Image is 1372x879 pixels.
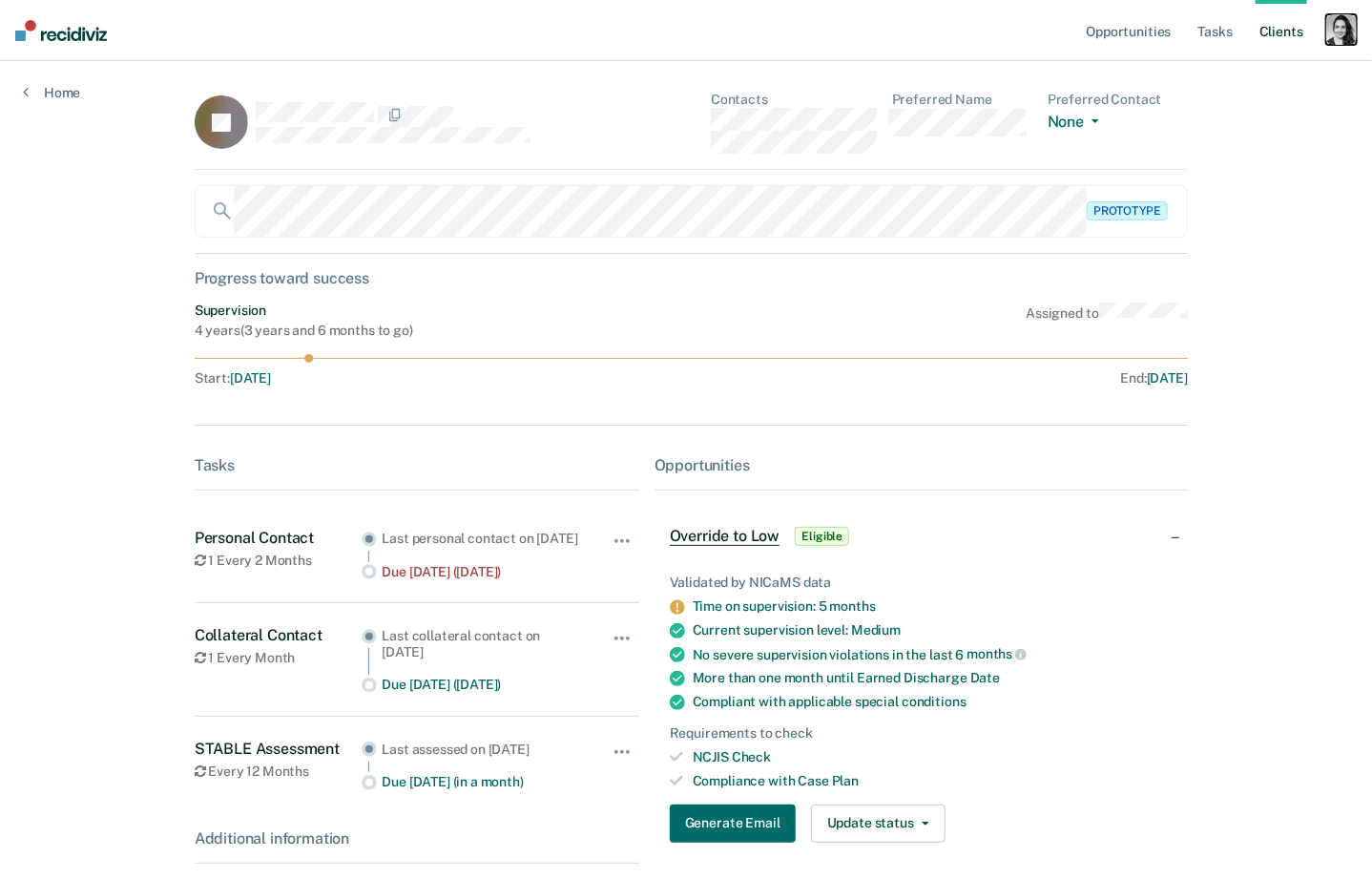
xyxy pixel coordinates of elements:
span: months [967,646,1027,661]
dt: Contacts [711,92,877,108]
dt: Preferred Name [892,92,1032,108]
div: Every 12 Months [195,764,362,780]
div: Additional information [195,829,639,848]
div: 4 years ( 3 years and 6 months to go ) [195,323,413,339]
a: Home [23,84,80,101]
div: Progress toward success [195,269,1188,287]
div: No severe supervision violations in the last 6 [693,646,1173,663]
img: Recidiviz [15,20,107,41]
div: 1 Every Month [195,650,362,666]
a: Navigate to form link [670,805,803,843]
div: Collateral Contact [195,626,362,644]
div: Due [DATE] ([DATE]) [383,677,584,693]
div: Validated by NICaMS data [670,575,1173,591]
div: NCJIS [693,749,1173,765]
span: conditions [902,694,967,709]
div: Last personal contact on [DATE] [383,531,584,547]
dt: Preferred Contact [1048,92,1188,108]
div: End : [699,370,1188,387]
span: Override to Low [670,527,780,546]
span: Eligible [795,527,849,546]
button: Generate Email [670,805,796,843]
div: Last assessed on [DATE] [383,742,584,758]
div: Time on supervision: 5 months [693,598,1173,615]
div: Due [DATE] (in a month) [383,774,584,790]
div: 1 Every 2 Months [195,553,362,569]
div: Compliance with Case [693,773,1173,789]
span: Check [732,749,771,764]
div: Requirements to check [670,725,1173,742]
div: STABLE Assessment [195,740,362,758]
span: [DATE] [1147,370,1188,386]
button: Update status [811,805,946,843]
div: Supervision [195,303,413,319]
div: Personal Contact [195,529,362,547]
span: Medium [851,622,901,638]
div: Override to LowEligible [655,506,1188,567]
div: Tasks [195,456,639,474]
div: More than one month until Earned Discharge [693,670,1173,686]
div: Assigned to [1026,303,1188,339]
div: Opportunities [655,456,1188,474]
button: None [1048,113,1107,135]
div: Compliant with applicable special [693,694,1173,710]
div: Start : [195,370,693,387]
span: Plan [832,773,859,788]
span: Date [970,670,1000,685]
div: Last collateral contact on [DATE] [383,628,584,660]
div: Current supervision level: [693,622,1173,638]
span: [DATE] [230,370,271,386]
div: Due [DATE] ([DATE]) [383,564,584,580]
